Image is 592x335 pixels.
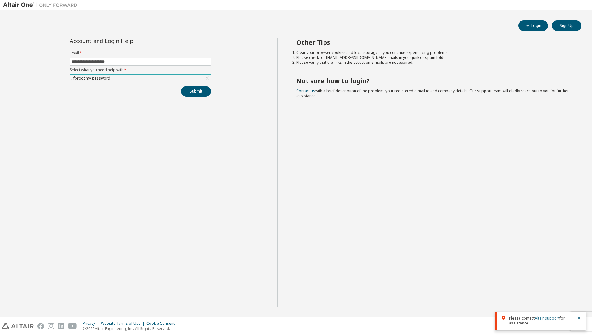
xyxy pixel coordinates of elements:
img: Altair One [3,2,81,8]
div: Cookie Consent [146,321,178,326]
li: Please verify that the links in the activation e-mails are not expired. [296,60,571,65]
img: facebook.svg [37,323,44,329]
button: Login [518,20,548,31]
img: linkedin.svg [58,323,64,329]
h2: Not sure how to login? [296,77,571,85]
div: I forgot my password [70,75,111,82]
img: instagram.svg [48,323,54,329]
div: Website Terms of Use [101,321,146,326]
li: Clear your browser cookies and local storage, if you continue experiencing problems. [296,50,571,55]
a: Altair support [535,315,559,321]
div: Account and Login Help [70,38,183,43]
a: Contact us [296,88,315,94]
span: Please contact for assistance. [509,316,573,326]
img: youtube.svg [68,323,77,329]
h2: Other Tips [296,38,571,46]
img: altair_logo.svg [2,323,34,329]
div: Privacy [83,321,101,326]
button: Submit [181,86,211,97]
p: © 2025 Altair Engineering, Inc. All Rights Reserved. [83,326,178,331]
button: Sign Up [552,20,581,31]
label: Select what you need help with [70,67,211,72]
div: I forgot my password [70,75,211,82]
label: Email [70,51,211,56]
span: with a brief description of the problem, your registered e-mail id and company details. Our suppo... [296,88,569,98]
li: Please check for [EMAIL_ADDRESS][DOMAIN_NAME] mails in your junk or spam folder. [296,55,571,60]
